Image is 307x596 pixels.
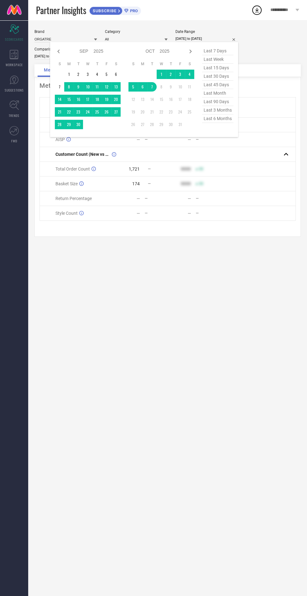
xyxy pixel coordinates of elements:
[83,61,92,66] th: Wednesday
[185,61,194,66] th: Saturday
[111,95,121,104] td: Sat Sep 20 2025
[166,107,175,117] td: Thu Oct 23 2025
[34,53,97,60] input: Select comparison period
[83,82,92,92] td: Wed Sep 10 2025
[188,211,191,216] div: —
[111,82,121,92] td: Sat Sep 13 2025
[111,107,121,117] td: Sat Sep 27 2025
[196,196,218,201] div: —
[202,47,233,55] span: last 7 days
[175,29,238,34] div: Date Range
[64,107,74,117] td: Mon Sep 22 2025
[64,82,74,92] td: Mon Sep 08 2025
[39,82,296,89] div: Metrics
[145,211,167,215] div: —
[202,89,233,98] span: last month
[202,64,233,72] span: last 15 days
[74,107,83,117] td: Tue Sep 23 2025
[137,196,140,201] div: —
[166,61,175,66] th: Thursday
[5,37,23,42] span: SCORECARDS
[36,4,86,17] span: Partner Insights
[147,107,157,117] td: Tue Oct 21 2025
[92,70,102,79] td: Thu Sep 04 2025
[166,70,175,79] td: Thu Oct 02 2025
[175,107,185,117] td: Fri Oct 24 2025
[11,139,17,143] span: FWD
[202,106,233,114] span: last 3 months
[202,72,233,81] span: last 30 days
[175,61,185,66] th: Friday
[157,107,166,117] td: Wed Oct 22 2025
[202,114,233,123] span: last 6 months
[128,61,138,66] th: Sunday
[55,82,64,92] td: Sun Sep 07 2025
[9,113,19,118] span: TRENDS
[92,61,102,66] th: Thursday
[5,88,24,92] span: SUGGESTIONS
[157,70,166,79] td: Wed Oct 01 2025
[137,211,140,216] div: —
[166,95,175,104] td: Thu Oct 16 2025
[145,137,167,142] div: —
[157,61,166,66] th: Wednesday
[102,61,111,66] th: Friday
[55,120,64,129] td: Sun Sep 28 2025
[55,95,64,104] td: Sun Sep 14 2025
[199,182,203,186] span: 50
[147,120,157,129] td: Tue Oct 28 2025
[199,167,203,171] span: 50
[83,95,92,104] td: Wed Sep 17 2025
[181,166,191,171] div: 9999
[185,95,194,104] td: Sat Oct 18 2025
[6,62,23,67] span: WORKSPACE
[111,61,121,66] th: Saturday
[185,70,194,79] td: Sat Oct 04 2025
[55,166,90,171] span: Total Order Count
[55,107,64,117] td: Sun Sep 21 2025
[166,82,175,92] td: Thu Oct 09 2025
[138,95,147,104] td: Mon Oct 13 2025
[64,95,74,104] td: Mon Sep 15 2025
[92,82,102,92] td: Thu Sep 11 2025
[74,70,83,79] td: Tue Sep 02 2025
[128,8,138,13] span: PRO
[175,82,185,92] td: Fri Oct 10 2025
[89,5,141,15] a: SUBSCRIBEPRO
[137,137,140,142] div: —
[102,70,111,79] td: Fri Sep 05 2025
[74,95,83,104] td: Tue Sep 16 2025
[138,61,147,66] th: Monday
[202,55,233,64] span: last week
[196,211,218,215] div: —
[83,107,92,117] td: Wed Sep 24 2025
[44,67,61,72] span: Metrics
[148,167,151,171] span: —
[111,70,121,79] td: Sat Sep 06 2025
[102,82,111,92] td: Fri Sep 12 2025
[145,196,167,201] div: —
[55,196,92,201] span: Return Percentage
[55,152,110,157] span: Customer Count (New vs Repeat)
[185,82,194,92] td: Sat Oct 11 2025
[55,137,65,142] span: AISP
[64,61,74,66] th: Monday
[128,82,138,92] td: Sun Oct 05 2025
[55,48,62,55] div: Previous month
[187,48,194,55] div: Next month
[147,95,157,104] td: Tue Oct 14 2025
[102,95,111,104] td: Fri Sep 19 2025
[74,120,83,129] td: Tue Sep 30 2025
[175,95,185,104] td: Fri Oct 17 2025
[55,211,78,216] span: Style Count
[90,8,118,13] span: SUBSCRIBE
[175,35,238,42] input: Select date range
[185,107,194,117] td: Sat Oct 25 2025
[157,95,166,104] td: Wed Oct 15 2025
[92,107,102,117] td: Thu Sep 25 2025
[55,61,64,66] th: Sunday
[132,181,140,186] div: 174
[166,120,175,129] td: Thu Oct 30 2025
[188,196,191,201] div: —
[74,61,83,66] th: Tuesday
